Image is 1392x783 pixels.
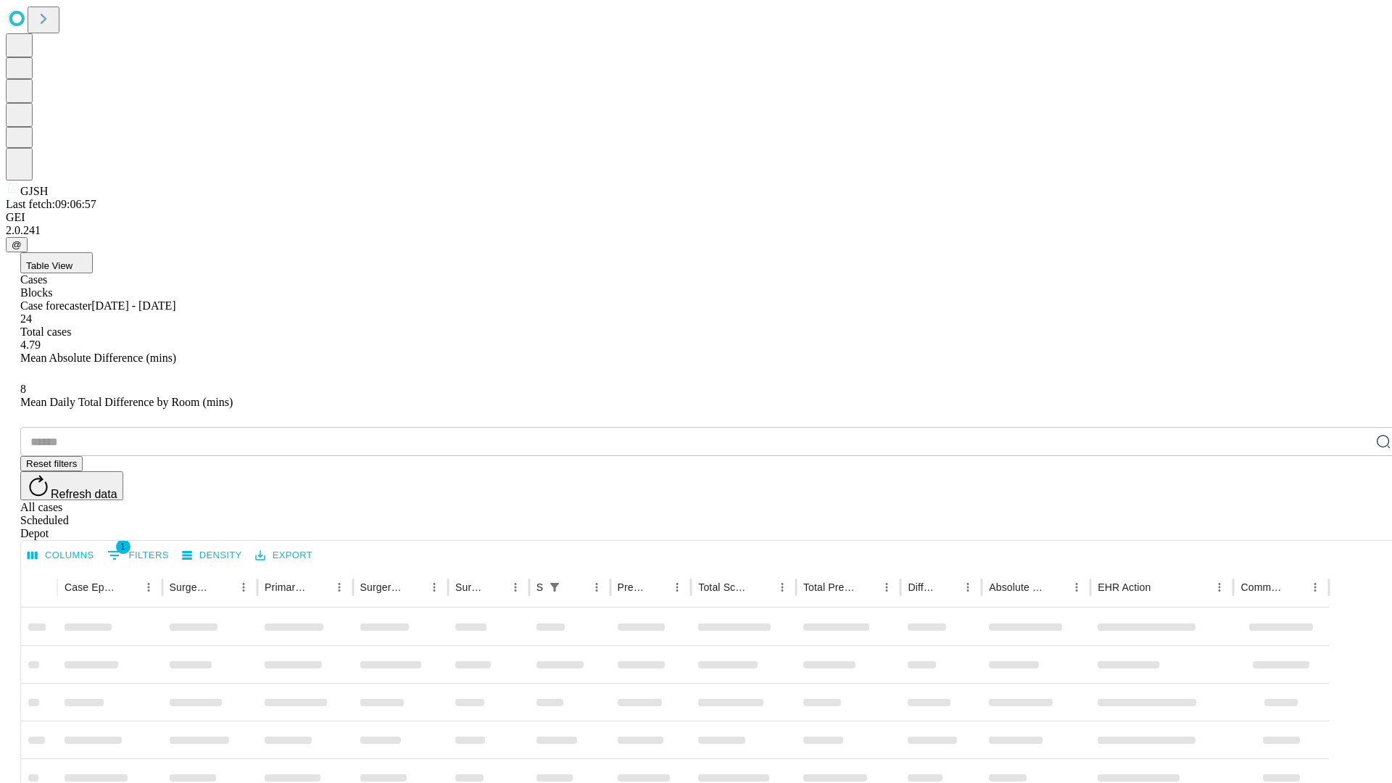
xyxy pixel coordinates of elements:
button: Menu [138,577,159,597]
div: Surgery Name [360,581,402,593]
span: @ [12,239,22,250]
div: GEI [6,211,1386,224]
button: Density [178,544,246,567]
span: Table View [26,260,72,271]
div: Total Scheduled Duration [698,581,750,593]
div: 1 active filter [544,577,565,597]
button: Menu [772,577,792,597]
div: 2.0.241 [6,224,1386,237]
button: Sort [1046,577,1066,597]
button: Reset filters [20,456,83,471]
span: 1 [116,539,130,554]
button: Sort [937,577,958,597]
span: Last fetch: 09:06:57 [6,198,96,210]
button: Sort [213,577,233,597]
button: Menu [958,577,978,597]
div: Case Epic Id [65,581,117,593]
span: GJSH [20,185,48,197]
button: Refresh data [20,471,123,500]
button: Export [252,544,316,567]
button: Sort [647,577,667,597]
button: Menu [505,577,526,597]
button: Sort [118,577,138,597]
button: Menu [877,577,897,597]
div: Primary Service [265,581,307,593]
div: EHR Action [1098,581,1151,593]
span: Mean Daily Total Difference by Room (mins) [20,396,233,408]
button: Show filters [544,577,565,597]
button: @ [6,237,28,252]
span: Reset filters [26,458,77,469]
span: Refresh data [51,488,117,500]
button: Menu [1209,577,1230,597]
button: Sort [1152,577,1172,597]
div: Comments [1240,581,1283,593]
button: Table View [20,252,93,273]
span: Case forecaster [20,299,91,312]
span: 8 [20,383,26,395]
div: Predicted In Room Duration [618,581,646,593]
button: Sort [485,577,505,597]
span: [DATE] - [DATE] [91,299,175,312]
button: Sort [856,577,877,597]
div: Scheduled In Room Duration [536,581,543,593]
button: Sort [309,577,329,597]
button: Menu [424,577,444,597]
button: Menu [1066,577,1087,597]
div: Surgery Date [455,581,484,593]
div: Absolute Difference [989,581,1045,593]
span: Total cases [20,326,71,338]
div: Total Predicted Duration [803,581,855,593]
div: Difference [908,581,936,593]
div: Surgeon Name [170,581,212,593]
span: 4.79 [20,339,41,351]
button: Menu [329,577,349,597]
button: Select columns [24,544,98,567]
button: Menu [667,577,687,597]
button: Menu [233,577,254,597]
button: Sort [1285,577,1305,597]
button: Menu [1305,577,1325,597]
button: Show filters [104,544,173,567]
span: Mean Absolute Difference (mins) [20,352,176,364]
button: Sort [566,577,587,597]
span: 24 [20,312,32,325]
button: Sort [752,577,772,597]
button: Menu [587,577,607,597]
button: Sort [404,577,424,597]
